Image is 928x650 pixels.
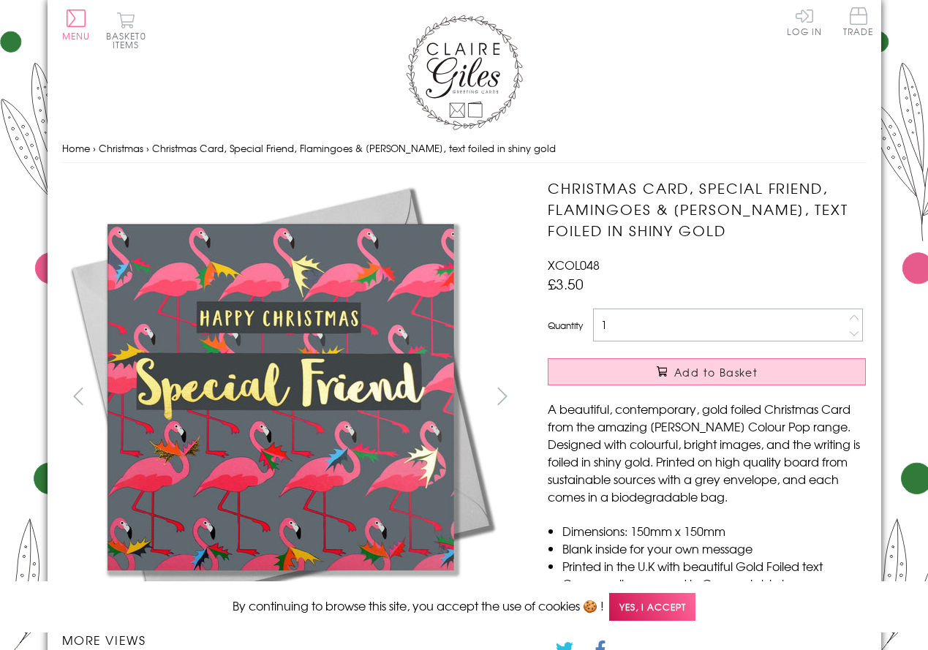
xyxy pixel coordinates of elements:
span: 0 items [113,29,146,51]
li: Printed in the U.K with beautiful Gold Foiled text [562,557,866,575]
img: Claire Giles Greetings Cards [406,15,523,130]
span: £3.50 [548,273,584,294]
span: Yes, I accept [609,593,695,621]
button: prev [62,379,95,412]
button: next [486,379,518,412]
nav: breadcrumbs [62,134,867,164]
button: Basket0 items [106,12,146,49]
span: › [146,141,149,155]
span: XCOL048 [548,256,600,273]
span: Add to Basket [674,365,758,379]
button: Add to Basket [548,358,866,385]
a: Log In [787,7,822,36]
li: Dimensions: 150mm x 150mm [562,522,866,540]
span: Christmas Card, Special Friend, Flamingoes & [PERSON_NAME], text foiled in shiny gold [152,141,556,155]
li: Blank inside for your own message [562,540,866,557]
img: Christmas Card, Special Friend, Flamingoes & Holly, text foiled in shiny gold [61,178,500,616]
h3: More views [62,631,519,649]
h1: Christmas Card, Special Friend, Flamingoes & [PERSON_NAME], text foiled in shiny gold [548,178,866,241]
span: Trade [843,7,874,36]
a: Trade [843,7,874,39]
a: Home [62,141,90,155]
label: Quantity [548,319,583,332]
span: Menu [62,29,91,42]
a: Christmas [99,141,143,155]
span: › [93,141,96,155]
button: Menu [62,10,91,40]
li: Comes cello wrapped in Compostable bag [562,575,866,592]
p: A beautiful, contemporary, gold foiled Christmas Card from the amazing [PERSON_NAME] Colour Pop r... [548,400,866,505]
